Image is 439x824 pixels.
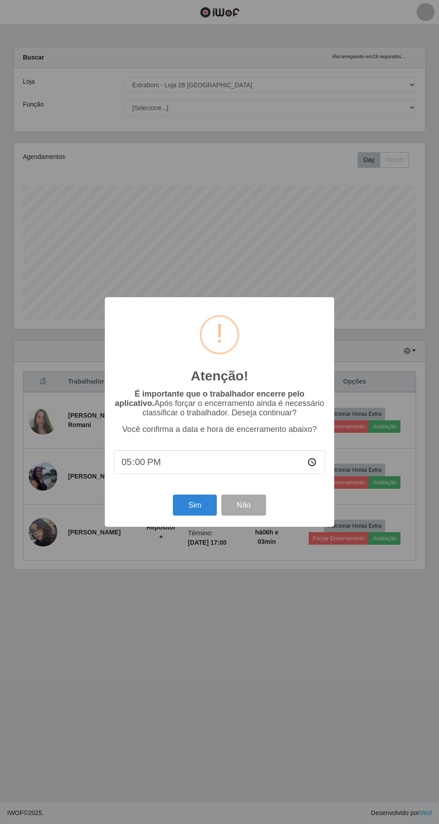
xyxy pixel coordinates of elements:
button: Não [221,495,266,516]
h2: Atenção! [191,368,248,384]
p: Você confirma a data e hora de encerramento abaixo? [114,425,325,434]
button: Sim [173,495,216,516]
p: Após forçar o encerramento ainda é necessário classificar o trabalhador. Deseja continuar? [114,389,325,418]
b: É importante que o trabalhador encerre pelo aplicativo. [115,389,304,408]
